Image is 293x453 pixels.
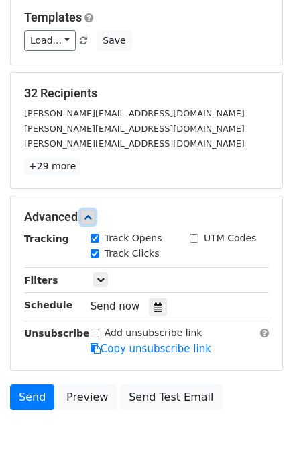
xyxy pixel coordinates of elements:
h5: 32 Recipients [24,86,269,101]
small: [PERSON_NAME][EMAIL_ADDRESS][DOMAIN_NAME] [24,138,245,149]
label: Track Opens [105,231,162,245]
small: [PERSON_NAME][EMAIL_ADDRESS][DOMAIN_NAME] [24,108,245,118]
strong: Schedule [24,300,72,311]
iframe: Chat Widget [226,388,293,453]
label: UTM Codes [204,231,256,245]
a: Copy unsubscribe link [91,343,211,355]
strong: Unsubscribe [24,328,90,339]
a: Send [10,384,54,410]
span: Send now [91,300,140,313]
strong: Filters [24,275,58,286]
a: Preview [58,384,117,410]
strong: Tracking [24,233,69,244]
button: Save [97,30,131,51]
label: Track Clicks [105,247,160,261]
a: Send Test Email [120,384,222,410]
small: [PERSON_NAME][EMAIL_ADDRESS][DOMAIN_NAME] [24,124,245,134]
a: Load... [24,30,76,51]
label: Add unsubscribe link [105,326,202,340]
a: +29 more [24,158,80,175]
a: Templates [24,10,82,24]
h5: Advanced [24,210,269,224]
